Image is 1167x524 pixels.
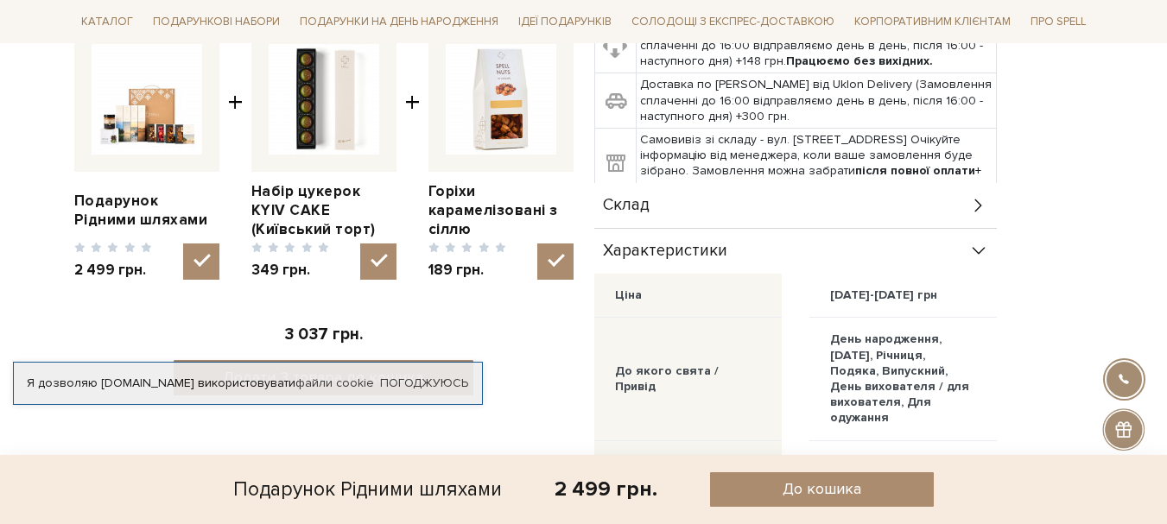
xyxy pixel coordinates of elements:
[269,44,379,155] img: Набір цукерок KYIV CAKE (Київський торт)
[636,73,996,129] td: Доставка по [PERSON_NAME] від Uklon Delivery (Замовлення сплаченні до 16:00 відправляємо день в д...
[295,376,374,390] a: файли cookie
[625,7,841,36] a: Солодощі з експрес-доставкою
[74,9,140,35] a: Каталог
[428,182,574,239] a: Горіхи карамелізовані з сіллю
[511,9,618,35] a: Ідеї подарунків
[74,192,219,230] a: Подарунок Рідними шляхами
[830,287,937,303] div: [DATE]-[DATE] грн
[555,476,657,502] div: 2 499 грн.
[174,360,473,395] button: Додати 3 товара до кошика
[251,261,330,280] span: 349 грн.
[1024,9,1093,35] a: Про Spell
[847,9,1018,35] a: Корпоративним клієнтам
[428,261,507,280] span: 189 грн.
[603,243,727,259] span: Характеристики
[783,479,861,499] span: До кошика
[293,9,505,35] a: Подарунки на День народження
[146,9,287,35] a: Подарункові набори
[228,27,243,280] span: +
[710,472,934,507] button: До кошика
[233,472,502,507] div: Подарунок Рідними шляхами
[615,363,761,395] div: До якого свята / Привід
[636,18,996,73] td: Нова Пошта – адресна доставка кур'єром (Замовлення сплаченні до 16:00 відправляємо день в день, п...
[786,54,933,68] b: Працюємо без вихідних.
[251,182,396,239] a: Набір цукерок KYIV CAKE (Київський торт)
[284,325,363,344] span: 3 037 грн.
[446,44,556,155] img: Горіхи карамелізовані з сіллю
[636,129,996,199] td: Самовивіз зі складу - вул. [STREET_ADDRESS] Очікуйте інформацію від менеджера, коли ваше замовлен...
[92,44,202,155] img: Подарунок Рідними шляхами
[380,376,468,391] a: Погоджуюсь
[855,163,975,178] b: після повної оплати
[74,261,153,280] span: 2 499 грн.
[14,376,482,391] div: Я дозволяю [DOMAIN_NAME] використовувати
[615,287,642,303] div: Ціна
[603,198,650,213] span: Склад
[830,331,976,426] div: День народження, [DATE], Річниця, Подяка, Випускний, День вихователя / для вихователя, Для одужання
[405,27,420,280] span: +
